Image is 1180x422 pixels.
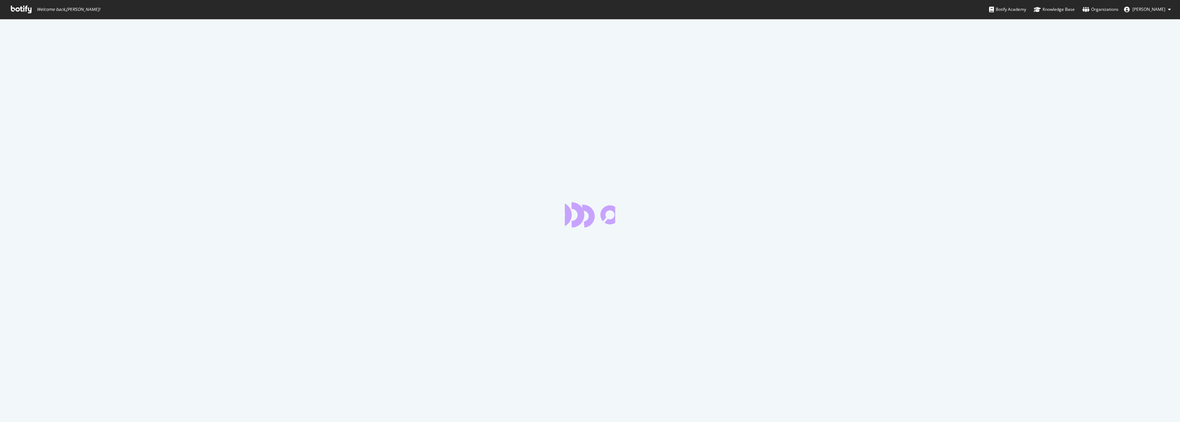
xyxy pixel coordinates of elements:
button: [PERSON_NAME] [1118,4,1177,15]
span: Bengu Eker [1132,6,1165,12]
div: Botify Academy [989,6,1026,13]
span: Welcome back, [PERSON_NAME] ! [37,7,100,12]
div: animation [565,202,615,227]
div: Knowledge Base [1034,6,1075,13]
div: Organizations [1082,6,1118,13]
